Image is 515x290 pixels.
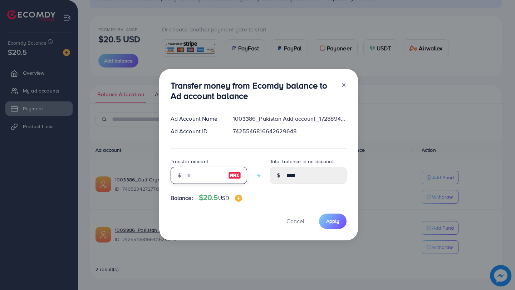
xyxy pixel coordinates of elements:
[227,127,352,135] div: 7425546816642629648
[326,217,339,225] span: Apply
[235,195,242,202] img: image
[171,194,193,202] span: Balance:
[228,171,241,180] img: image
[286,217,304,225] span: Cancel
[171,158,208,165] label: Transfer amount
[278,214,313,229] button: Cancel
[165,115,227,123] div: Ad Account Name
[319,214,347,229] button: Apply
[171,80,335,101] h3: Transfer money from Ecomdy balance to Ad account balance
[199,193,242,202] h4: $20.5
[218,194,229,202] span: USD
[270,158,334,165] label: Total balance in ad account
[227,115,352,123] div: 1003386_Pakistan Add account_1728894866261
[165,127,227,135] div: Ad Account ID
